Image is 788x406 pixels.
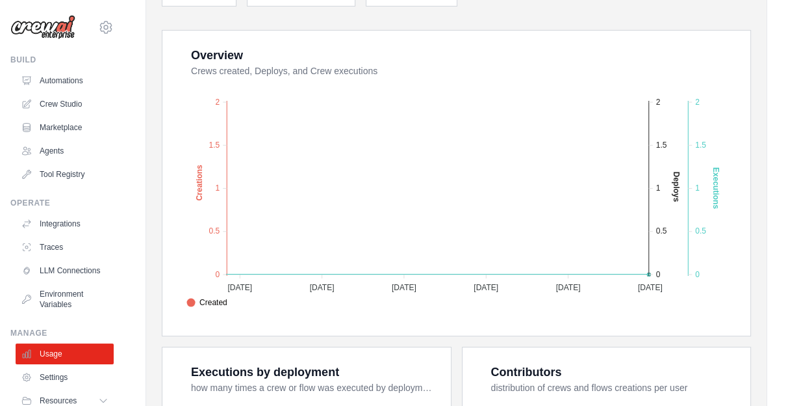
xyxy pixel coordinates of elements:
[491,381,735,394] dt: distribution of crews and flows creations per user
[16,164,114,185] a: Tool Registry
[16,344,114,364] a: Usage
[186,297,227,308] span: Created
[638,283,663,292] tspan: [DATE]
[40,396,77,406] span: Resources
[16,237,114,258] a: Traces
[215,183,220,193] tspan: 1
[310,283,335,292] tspan: [DATE]
[16,94,114,115] a: Crew Studio
[695,141,706,150] tspan: 1.5
[656,227,667,236] tspan: 0.5
[695,183,700,193] tspan: 1
[191,64,735,77] dt: Crews created, Deploys, and Crew executions
[191,46,243,64] div: Overview
[16,117,114,138] a: Marketplace
[16,260,114,281] a: LLM Connections
[695,270,700,279] tspan: 0
[195,165,204,201] text: Creations
[474,283,498,292] tspan: [DATE]
[191,381,435,394] dt: how many times a crew or flow was executed by deployment
[656,270,661,279] tspan: 0
[10,328,114,338] div: Manage
[711,167,720,209] text: Executions
[656,98,661,107] tspan: 2
[215,98,220,107] tspan: 2
[491,363,562,381] div: Contributors
[209,227,220,236] tspan: 0.5
[191,363,339,381] div: Executions by deployment
[695,98,700,107] tspan: 2
[695,227,706,236] tspan: 0.5
[10,198,114,208] div: Operate
[209,141,220,150] tspan: 1.5
[392,283,416,292] tspan: [DATE]
[16,367,114,388] a: Settings
[16,141,114,161] a: Agents
[16,284,114,315] a: Environment Variables
[215,270,220,279] tspan: 0
[16,70,114,91] a: Automations
[656,141,667,150] tspan: 1.5
[672,172,681,202] text: Deploys
[16,213,114,234] a: Integrations
[10,15,75,40] img: Logo
[10,55,114,65] div: Build
[227,283,252,292] tspan: [DATE]
[656,183,661,193] tspan: 1
[556,283,581,292] tspan: [DATE]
